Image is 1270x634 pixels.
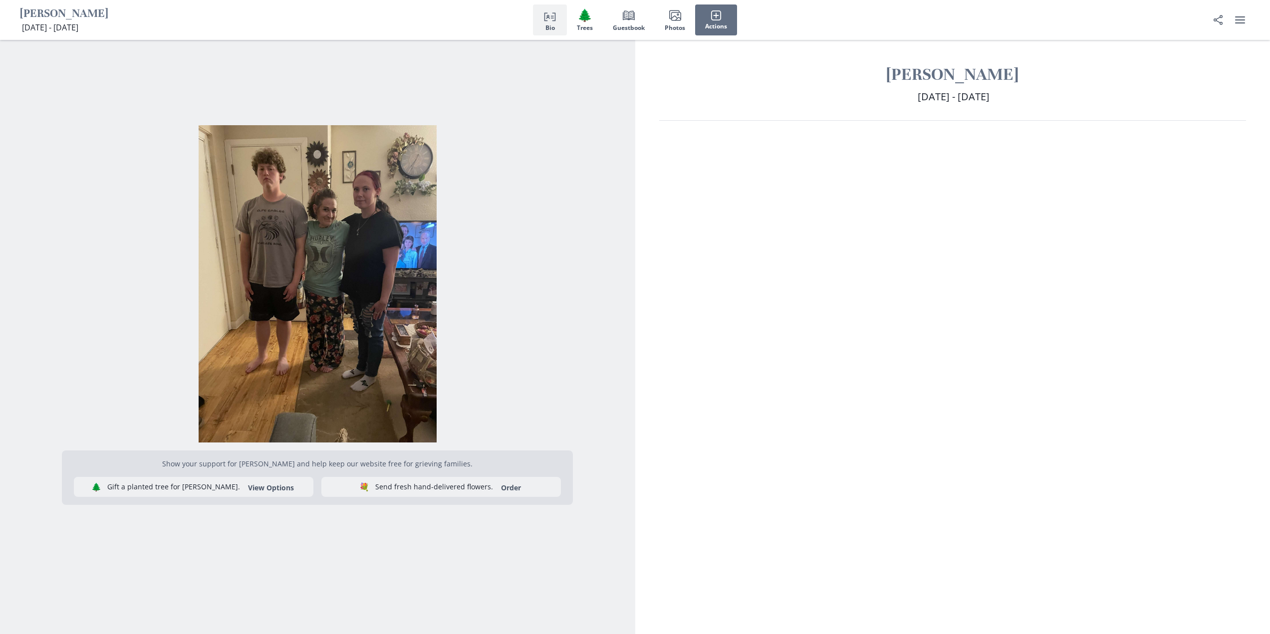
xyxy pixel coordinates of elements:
[655,4,695,35] button: Photos
[545,24,555,31] span: Bio
[577,8,592,22] span: Tree
[659,64,1247,85] h1: [PERSON_NAME]
[22,22,78,33] span: [DATE] - [DATE]
[918,90,990,103] span: [DATE] - [DATE]
[1208,10,1228,30] button: Share Obituary
[665,24,685,31] span: Photos
[613,24,645,31] span: Guestbook
[695,4,737,35] button: Actions
[533,4,567,35] button: Bio
[567,4,603,35] button: Trees
[603,4,655,35] button: Guestbook
[242,483,300,492] button: View Options
[74,458,561,469] p: Show your support for [PERSON_NAME] and help keep our website free for grieving families.
[8,117,627,442] div: Open photos full screen
[705,23,727,30] span: Actions
[20,6,108,22] h1: [PERSON_NAME]
[577,24,593,31] span: Trees
[1230,10,1250,30] button: user menu
[495,483,527,492] a: Order
[8,125,627,442] img: Photo of Sara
